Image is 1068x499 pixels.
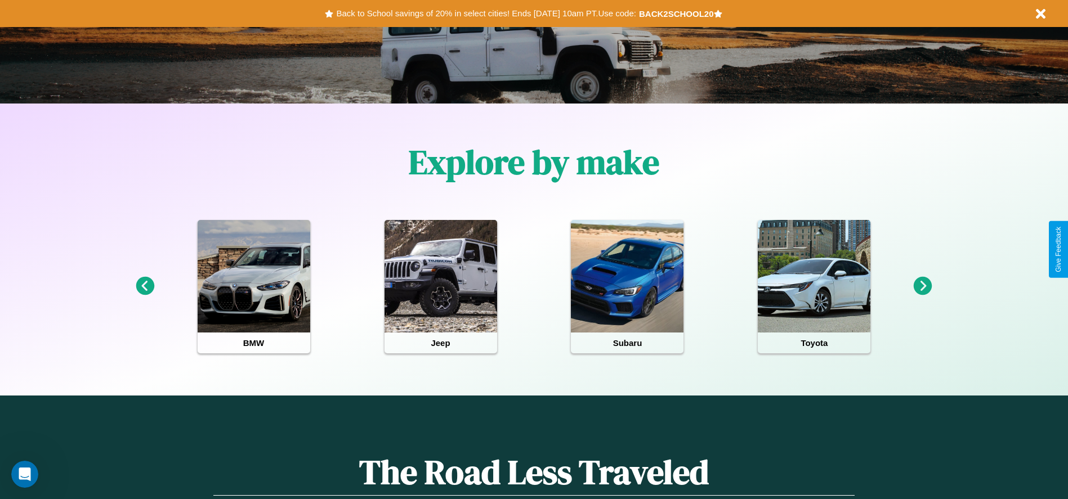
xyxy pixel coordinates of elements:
[213,449,854,496] h1: The Road Less Traveled
[333,6,638,21] button: Back to School savings of 20% in select cities! Ends [DATE] 10am PT.Use code:
[11,461,38,488] iframe: Intercom live chat
[198,332,310,353] h4: BMW
[385,332,497,353] h4: Jeep
[571,332,683,353] h4: Subaru
[758,332,870,353] h4: Toyota
[1054,227,1062,272] div: Give Feedback
[639,9,714,19] b: BACK2SCHOOL20
[409,139,659,185] h1: Explore by make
